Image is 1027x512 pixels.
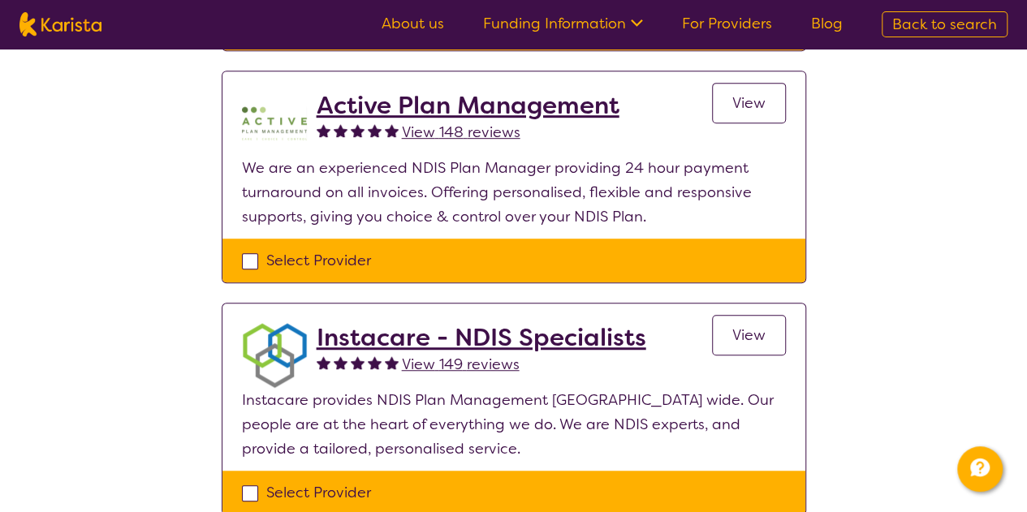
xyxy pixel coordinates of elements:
img: fullstar [351,123,365,137]
img: fullstar [334,123,347,137]
img: fullstar [368,355,382,369]
a: View 149 reviews [402,352,520,376]
img: fullstar [351,355,365,369]
span: View 148 reviews [402,123,520,142]
img: fullstar [385,355,399,369]
a: View 148 reviews [402,120,520,144]
span: View [732,93,766,113]
p: We are an experienced NDIS Plan Manager providing 24 hour payment turnaround on all invoices. Off... [242,156,786,229]
button: Channel Menu [957,446,1003,492]
a: For Providers [682,14,772,33]
a: View [712,83,786,123]
img: fullstar [368,123,382,137]
a: Active Plan Management [317,91,619,120]
span: Back to search [892,15,997,34]
img: pypzb5qm7jexfhutod0x.png [242,91,307,156]
img: fullstar [385,123,399,137]
span: View [732,325,766,345]
img: fullstar [317,355,330,369]
a: Blog [811,14,843,33]
img: fullstar [317,123,330,137]
img: obkhna0zu27zdd4ubuus.png [242,323,307,388]
img: Karista logo [19,12,101,37]
p: Instacare provides NDIS Plan Management [GEOGRAPHIC_DATA] wide. Our people are at the heart of ev... [242,388,786,461]
img: fullstar [334,355,347,369]
a: View [712,315,786,355]
a: Funding Information [483,14,643,33]
a: Back to search [882,11,1008,37]
a: Instacare - NDIS Specialists [317,323,646,352]
span: View 149 reviews [402,355,520,374]
a: About us [382,14,444,33]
